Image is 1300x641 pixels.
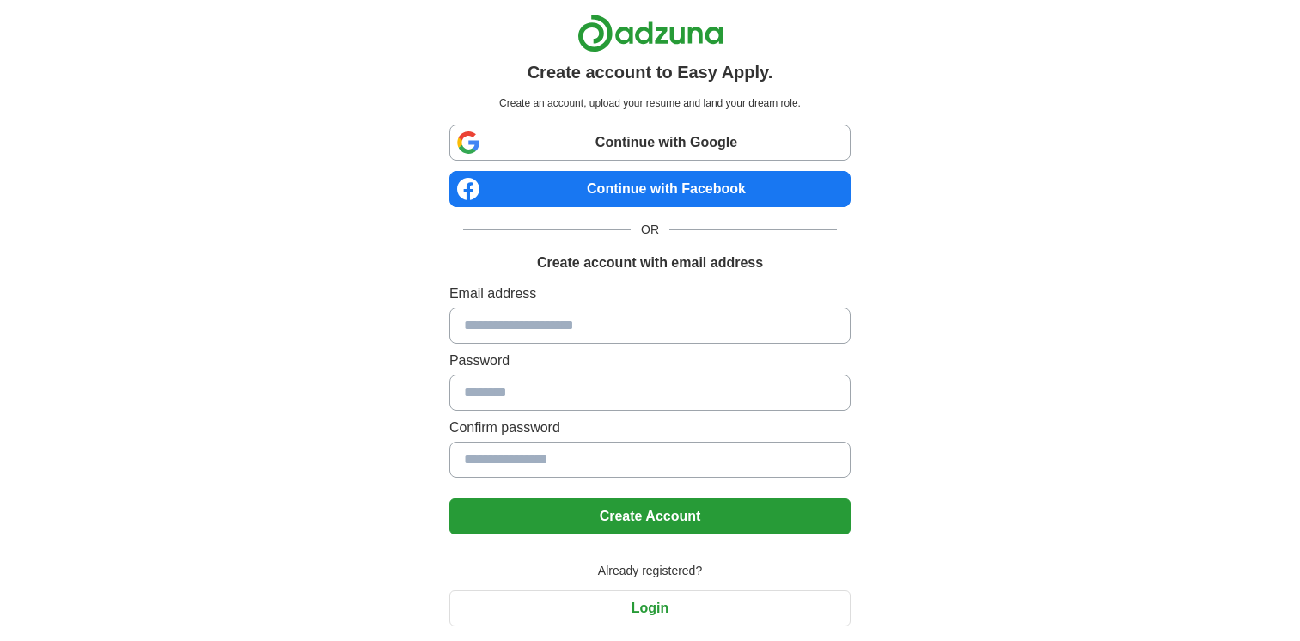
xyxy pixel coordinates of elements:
[449,418,851,438] label: Confirm password
[528,59,773,85] h1: Create account to Easy Apply.
[449,601,851,615] a: Login
[449,171,851,207] a: Continue with Facebook
[449,498,851,534] button: Create Account
[449,351,851,371] label: Password
[453,95,847,111] p: Create an account, upload your resume and land your dream role.
[449,125,851,161] a: Continue with Google
[577,14,723,52] img: Adzuna logo
[631,221,669,239] span: OR
[449,590,851,626] button: Login
[449,284,851,304] label: Email address
[588,562,712,580] span: Already registered?
[537,253,763,273] h1: Create account with email address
